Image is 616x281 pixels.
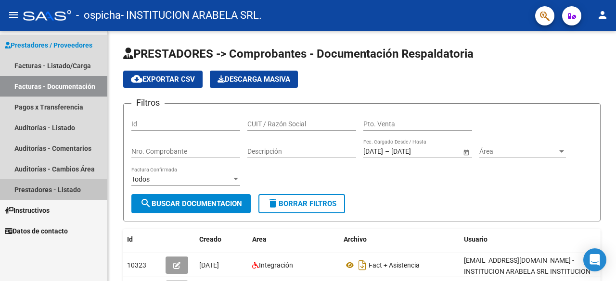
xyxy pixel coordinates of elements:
[123,229,162,250] datatable-header-cell: Id
[127,235,133,243] span: Id
[391,147,438,156] input: End date
[252,235,267,243] span: Area
[583,248,606,271] div: Open Intercom Messenger
[140,197,152,209] mat-icon: search
[356,257,369,273] i: Descargar documento
[131,75,195,84] span: Exportar CSV
[140,199,242,208] span: Buscar Documentacion
[199,235,221,243] span: Creado
[210,71,298,88] button: Descarga Masiva
[385,147,389,156] span: –
[479,147,557,156] span: Área
[259,261,293,269] span: Integración
[76,5,121,26] span: - ospicha
[8,9,19,21] mat-icon: menu
[218,75,290,84] span: Descarga Masiva
[121,5,262,26] span: - INSTITUCION ARABELA SRL.
[460,229,604,250] datatable-header-cell: Usuario
[199,261,219,269] span: [DATE]
[131,175,150,183] span: Todos
[461,147,471,157] button: Open calendar
[344,235,367,243] span: Archivo
[258,194,345,213] button: Borrar Filtros
[131,73,142,85] mat-icon: cloud_download
[210,71,298,88] app-download-masive: Descarga masiva de comprobantes (adjuntos)
[267,199,336,208] span: Borrar Filtros
[5,40,92,50] span: Prestadores / Proveedores
[363,147,383,156] input: Start date
[597,9,608,21] mat-icon: person
[5,226,68,236] span: Datos de contacto
[123,47,474,61] span: PRESTADORES -> Comprobantes - Documentación Respaldatoria
[5,205,50,216] span: Instructivos
[123,71,203,88] button: Exportar CSV
[248,229,340,250] datatable-header-cell: Area
[267,197,279,209] mat-icon: delete
[127,261,146,269] span: 10323
[131,194,251,213] button: Buscar Documentacion
[131,96,165,110] h3: Filtros
[369,261,420,269] span: Fact + Asistencia
[464,235,488,243] span: Usuario
[195,229,248,250] datatable-header-cell: Creado
[340,229,460,250] datatable-header-cell: Archivo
